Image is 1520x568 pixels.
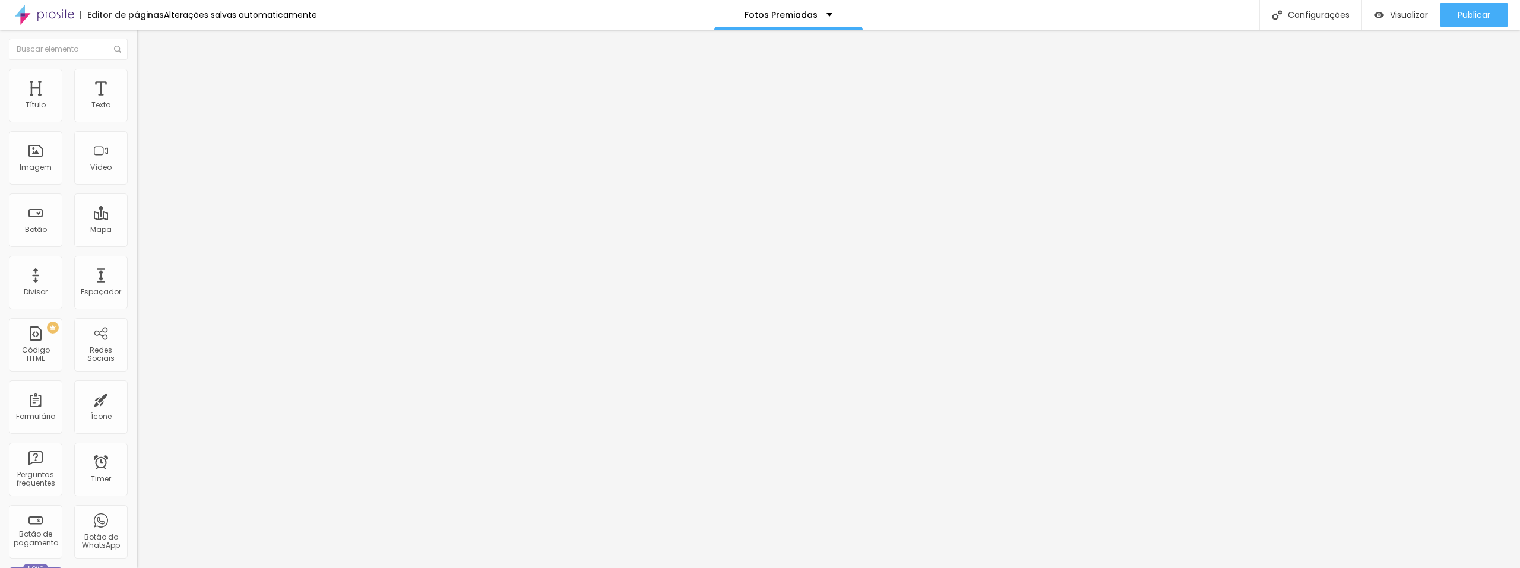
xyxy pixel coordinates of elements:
button: Publicar [1440,3,1508,27]
button: Visualizar [1362,3,1440,27]
img: Icone [1272,10,1282,20]
div: Texto [91,101,110,109]
div: Imagem [20,163,52,172]
div: Botão de pagamento [12,530,59,547]
input: Buscar elemento [9,39,128,60]
div: Editor de páginas [80,11,164,19]
div: Divisor [24,288,47,296]
img: view-1.svg [1374,10,1384,20]
div: Espaçador [81,288,121,296]
div: Código HTML [12,346,59,363]
div: Formulário [16,412,55,421]
div: Título [26,101,46,109]
div: Redes Sociais [77,346,124,363]
div: Alterações salvas automaticamente [164,11,317,19]
div: Vídeo [90,163,112,172]
iframe: Editor [137,30,1520,568]
div: Mapa [90,226,112,234]
div: Botão [25,226,47,234]
p: Fotos Premiadas [745,11,818,19]
span: Visualizar [1390,10,1428,20]
div: Ícone [91,412,112,421]
div: Botão do WhatsApp [77,533,124,550]
span: Publicar [1458,10,1490,20]
img: Icone [114,46,121,53]
div: Perguntas frequentes [12,471,59,488]
div: Timer [91,475,111,483]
